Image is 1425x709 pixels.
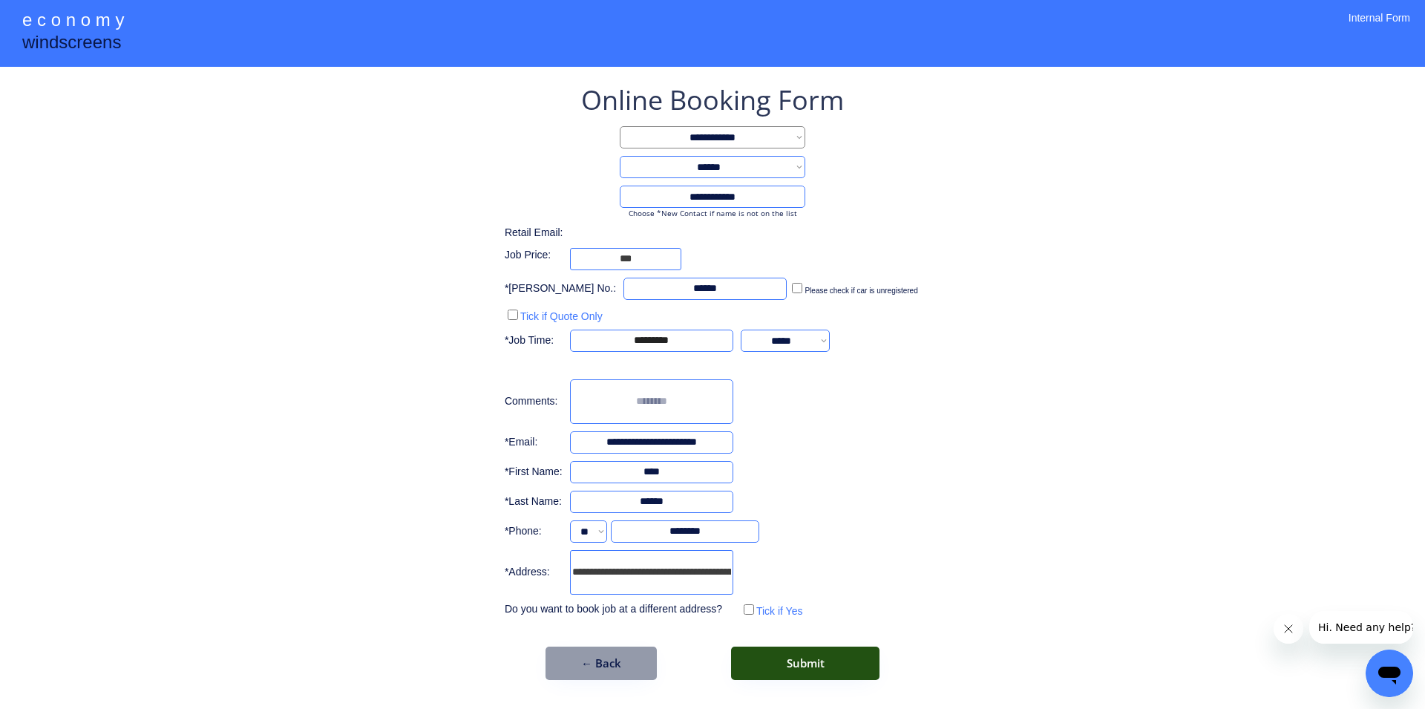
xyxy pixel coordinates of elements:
label: Tick if Quote Only [520,310,603,322]
div: Retail Email: [505,226,579,241]
div: Internal Form [1349,11,1410,45]
div: Do you want to book job at a different address? [505,602,733,617]
div: *Last Name: [505,494,563,509]
iframe: Button to launch messaging window [1366,650,1413,697]
button: ← Back [546,647,657,680]
div: Choose *New Contact if name is not on the list [620,208,805,218]
div: *Job Time: [505,333,563,348]
label: Please check if car is unregistered [805,287,917,295]
iframe: Message from company [1309,611,1413,644]
div: Online Booking Form [581,82,844,119]
button: Submit [731,647,879,680]
iframe: Close message [1274,614,1303,644]
div: *Email: [505,435,563,450]
div: *Address: [505,565,563,580]
div: *First Name: [505,465,563,480]
span: Hi. Need any help? [9,10,107,22]
div: windscreens [22,30,121,59]
div: Comments: [505,394,563,409]
div: *Phone: [505,524,563,539]
div: e c o n o m y [22,7,124,36]
div: Job Price: [505,248,563,263]
label: Tick if Yes [756,605,803,617]
div: *[PERSON_NAME] No.: [505,281,616,296]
